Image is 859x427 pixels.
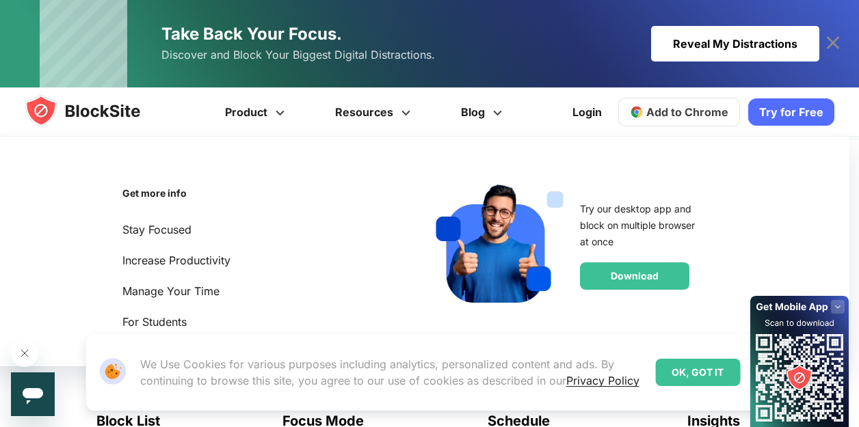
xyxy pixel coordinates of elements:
img: chrome-icon.svg [630,105,644,119]
span: Take Back Your Focus. [161,24,342,44]
a: Manage Your Time [122,282,256,301]
img: blocksite-icon.5d769676.svg [25,94,167,127]
a: Product [202,87,312,137]
span: Discover and Block Your Biggest Digital Distractions. [161,45,435,65]
iframe: Przycisk umożliwiający otwarcie okna komunikatora [11,372,55,416]
span: Hi. Need any help? [8,10,98,20]
a: Download [580,262,689,290]
a: Resources [312,87,438,137]
a: Try for Free [748,98,834,126]
a: Add to Chrome [618,98,740,126]
a: Login [564,96,610,128]
a: For Students [122,313,256,331]
div: Reveal My Distractions [651,26,819,61]
iframe: Zamknij wiadomość [11,340,38,367]
span: Add to Chrome [646,105,728,119]
div: OK, GOT IT [655,359,740,386]
a: Stay Focused [122,221,256,239]
a: Privacy Policy [566,374,639,387]
strong: Get more info [122,187,187,199]
p: We Use Cookies for various purposes including analytics, personalized content and ads. By continu... [140,356,645,389]
a: Increase Productivity [122,251,256,270]
a: Blog [438,87,529,137]
div: Try our desktop app and block on multiple browser at once [580,201,701,250]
